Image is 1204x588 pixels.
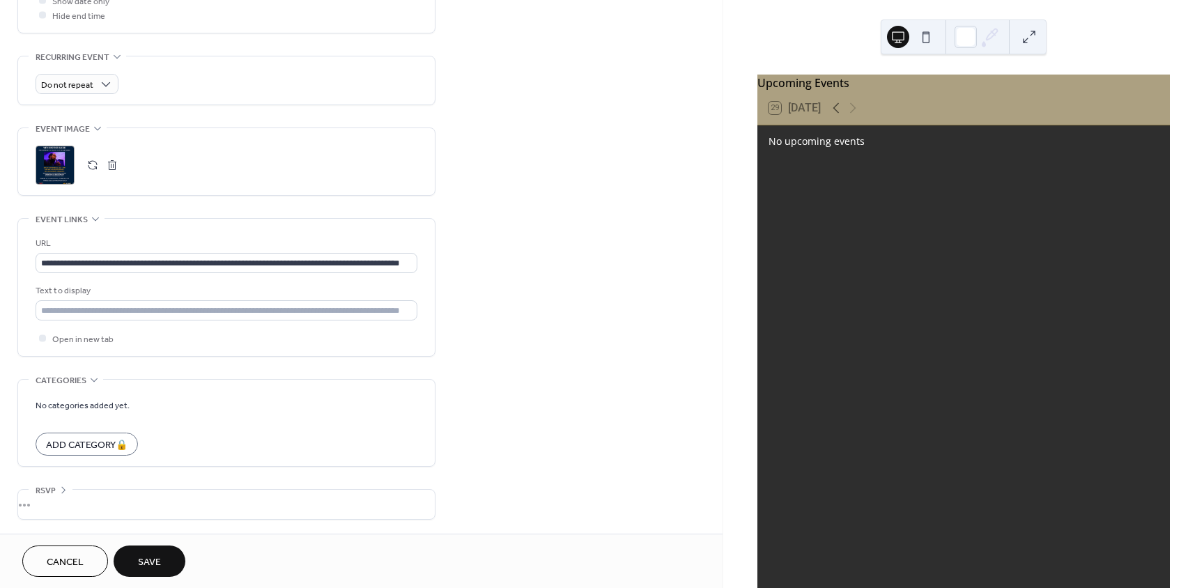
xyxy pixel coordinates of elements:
[114,546,185,577] button: Save
[36,399,130,413] span: No categories added yet.
[769,134,1159,148] div: No upcoming events
[36,212,88,227] span: Event links
[41,77,93,93] span: Do not repeat
[52,9,105,24] span: Hide end time
[36,122,90,137] span: Event image
[36,146,75,185] div: ;
[36,284,415,298] div: Text to display
[52,332,114,347] span: Open in new tab
[138,555,161,570] span: Save
[36,50,109,65] span: Recurring event
[22,546,108,577] button: Cancel
[36,236,415,251] div: URL
[757,75,1170,91] div: Upcoming Events
[47,555,84,570] span: Cancel
[36,373,86,388] span: Categories
[18,490,435,519] div: •••
[36,483,56,498] span: RSVP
